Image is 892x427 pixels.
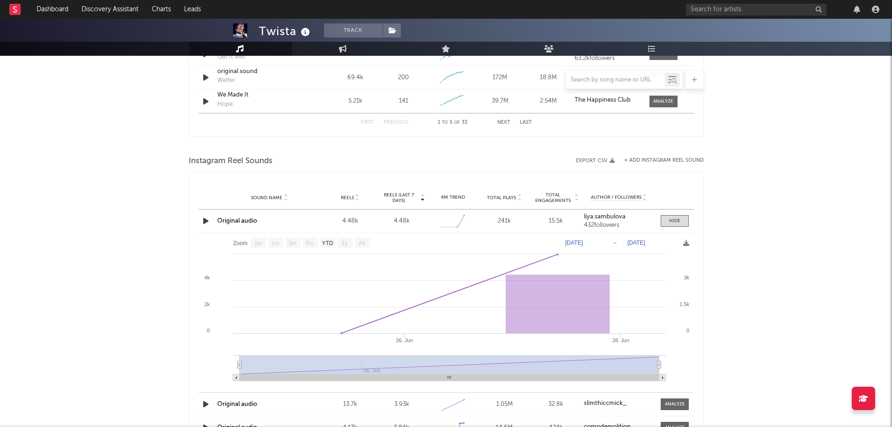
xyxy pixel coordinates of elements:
[427,117,479,128] div: 1 5 33
[204,301,210,307] text: 2k
[454,120,460,125] span: of
[478,97,522,106] div: 39.7M
[259,23,312,39] div: Twista
[532,400,579,409] div: 32.8k
[327,217,374,226] div: 4.48k
[358,240,364,247] text: All
[481,400,528,409] div: 1.05M
[341,240,347,247] text: 1y
[532,192,574,203] span: Total Engagements
[254,240,262,247] text: 1w
[566,76,665,84] input: Search by song name or URL
[217,67,315,76] a: original sound
[271,240,279,247] text: 1m
[217,401,257,407] a: Original audio
[396,337,413,343] text: 26. Jun
[684,275,689,280] text: 3k
[575,55,640,62] div: 63.2k followers
[251,195,282,201] span: Sound Name
[378,192,420,203] span: Reels (last 7 days)
[612,337,629,343] text: 28. Jun
[378,400,425,409] div: 3.93k
[584,214,654,220] a: liya.sambulova
[327,400,374,409] div: 13.7k
[288,240,296,247] text: 3m
[378,217,425,226] div: 4.48k
[497,120,510,125] button: Next
[204,275,210,280] text: 4k
[686,328,689,333] text: 0
[487,195,516,201] span: Total Plays
[532,217,579,226] div: 15.5k
[442,120,448,125] span: to
[584,222,654,229] div: 432 followers
[217,90,315,100] a: We Made It
[526,97,570,106] div: 2.54M
[627,240,645,246] text: [DATE]
[584,400,654,407] a: slimthiccmick_
[217,52,245,62] div: Get It Wet
[383,120,408,125] button: Previous
[565,240,583,246] text: [DATE]
[341,195,354,201] span: Reels
[575,97,631,103] strong: The Happiness Club
[322,240,333,247] text: YTD
[686,4,826,15] input: Search for artists
[591,195,641,201] span: Author / Followers
[324,23,383,37] button: Track
[575,97,640,104] a: The Happiness Club
[576,158,615,164] button: Export CSV
[361,120,374,125] button: First
[189,156,273,167] span: Instagram Reel Sounds
[399,97,408,106] div: 141
[584,400,627,406] strong: slimthiccmick_
[679,301,689,307] text: 1.5k
[233,240,248,247] text: Zoom
[206,328,209,333] text: 0
[334,97,377,106] div: 5.21k
[615,158,704,163] div: + Add Instagram Reel Sound
[624,158,704,163] button: + Add Instagram Reel Sound
[306,240,314,247] text: 6m
[612,240,618,246] text: →
[217,218,257,224] a: Original audio
[520,120,532,125] button: Last
[481,217,528,226] div: 241k
[584,214,626,220] strong: liya.sambulova
[217,100,233,109] div: Hope
[430,194,477,201] div: 6M Trend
